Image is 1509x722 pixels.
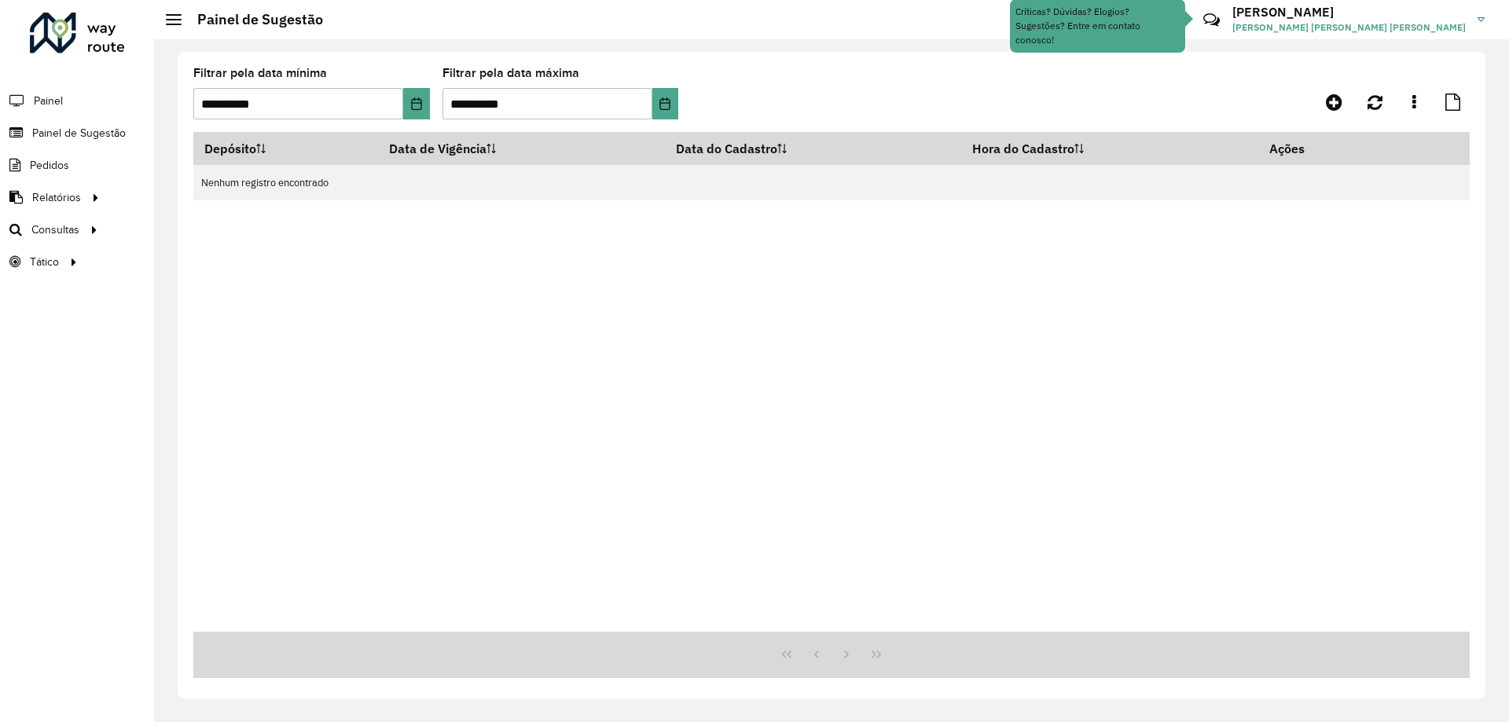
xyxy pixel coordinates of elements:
[193,165,1470,200] td: Nenhum registro encontrado
[30,157,69,174] span: Pedidos
[30,254,59,270] span: Tático
[31,222,79,238] span: Consultas
[182,11,323,28] h2: Painel de Sugestão
[34,93,63,109] span: Painel
[193,132,379,165] th: Depósito
[379,132,666,165] th: Data de Vigência
[961,132,1259,165] th: Hora do Cadastro
[652,88,678,119] button: Choose Date
[666,132,961,165] th: Data do Cadastro
[1258,132,1353,165] th: Ações
[442,64,579,82] label: Filtrar pela data máxima
[32,125,126,141] span: Painel de Sugestão
[32,189,81,206] span: Relatórios
[1232,20,1466,35] span: [PERSON_NAME] [PERSON_NAME] [PERSON_NAME]
[193,64,327,82] label: Filtrar pela data mínima
[1195,3,1228,37] a: Contato Rápido
[1232,5,1466,20] h3: [PERSON_NAME]
[403,88,429,119] button: Choose Date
